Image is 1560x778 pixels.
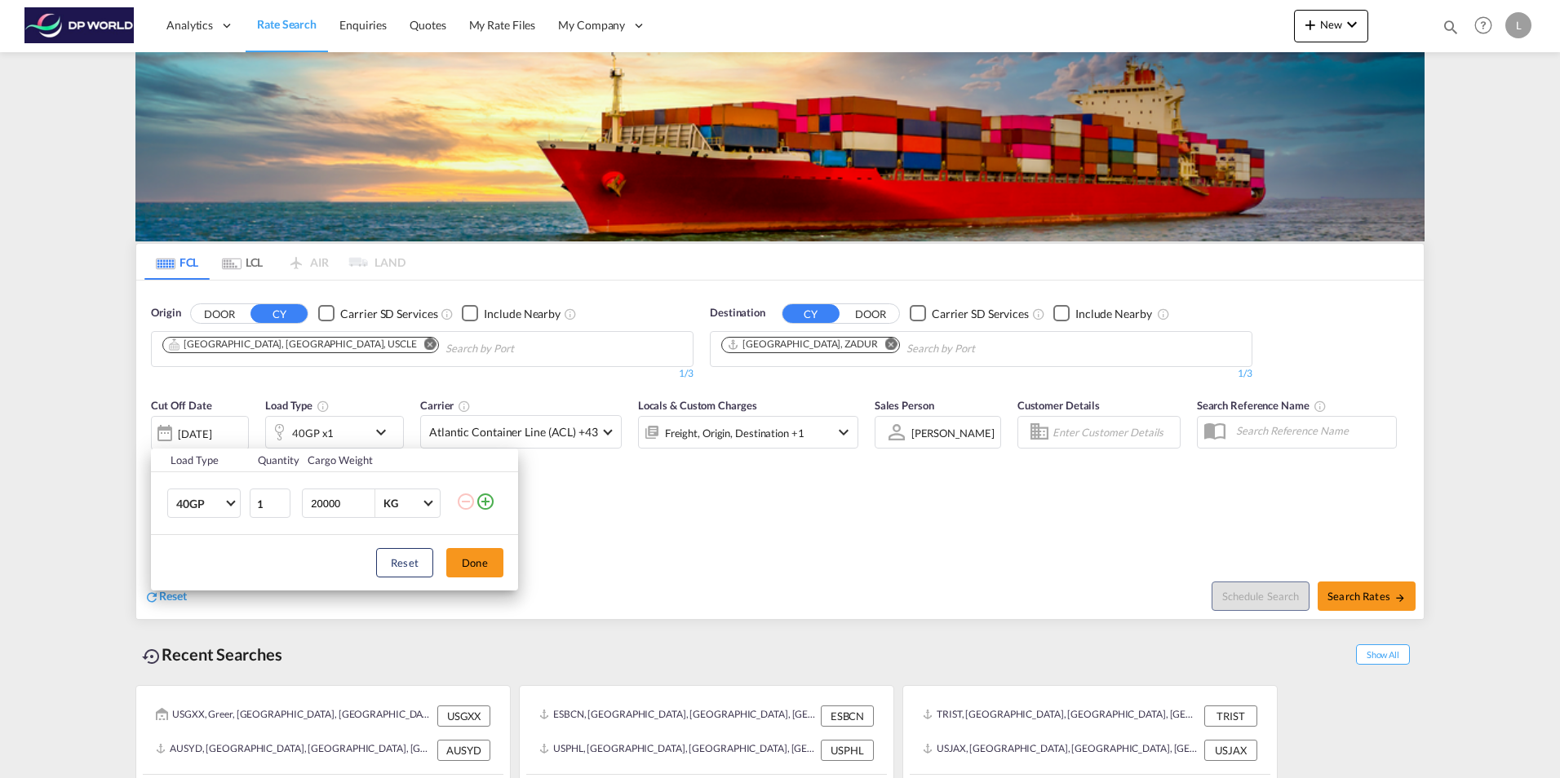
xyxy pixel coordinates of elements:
[248,449,299,472] th: Quantity
[383,497,398,510] div: KG
[456,492,476,511] md-icon: icon-minus-circle-outline
[309,489,374,517] input: Enter Weight
[476,492,495,511] md-icon: icon-plus-circle-outline
[151,449,248,472] th: Load Type
[308,453,446,467] div: Cargo Weight
[167,488,241,518] md-select: Choose: 40GP
[376,548,433,577] button: Reset
[176,496,224,512] span: 40GP
[446,548,503,577] button: Done
[250,488,290,518] input: Qty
